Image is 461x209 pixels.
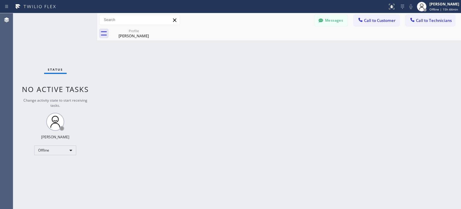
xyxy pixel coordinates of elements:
span: Status [48,67,63,72]
div: [PERSON_NAME] [429,2,459,7]
button: Messages [315,15,348,26]
button: Call to Customer [354,15,399,26]
span: No active tasks [22,84,89,94]
button: Call to Technicians [405,15,455,26]
div: Lisa Podell [111,27,156,40]
div: [PERSON_NAME] [111,33,156,38]
div: [PERSON_NAME] [41,134,69,140]
span: Call to Technicians [416,18,452,23]
button: Mute [407,2,415,11]
input: Search [99,15,180,25]
div: Offline [34,146,76,155]
span: Call to Customer [364,18,396,23]
span: Offline | 15h 44min [429,7,458,11]
div: Profile [111,29,156,33]
span: Change activity state to start receiving tasks. [23,98,87,108]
